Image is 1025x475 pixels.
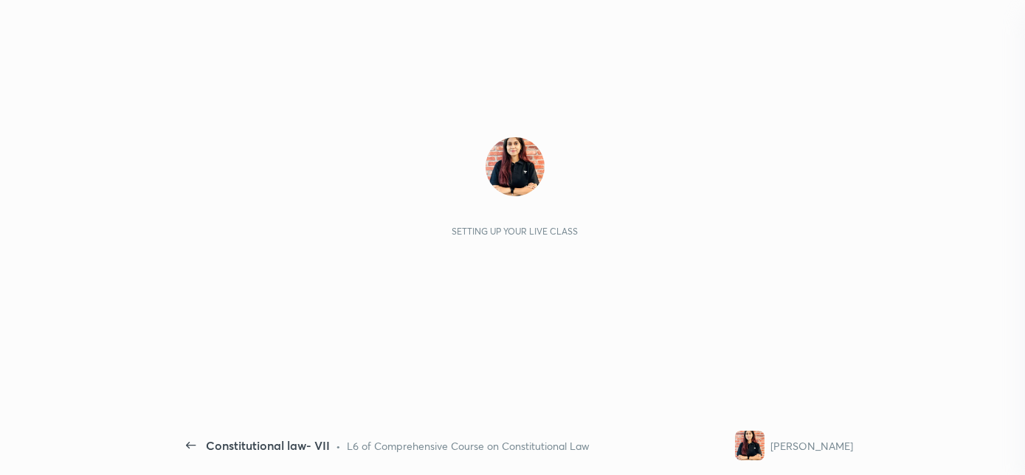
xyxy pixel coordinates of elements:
[336,438,341,454] div: •
[206,437,330,454] div: Constitutional law- VII
[486,137,545,196] img: 05514626b3584cb8bf974ab8136fe915.jpg
[735,431,765,460] img: 05514626b3584cb8bf974ab8136fe915.jpg
[347,438,590,454] div: L6 of Comprehensive Course on Constitutional Law
[770,438,853,454] div: [PERSON_NAME]
[452,226,578,237] div: Setting up your live class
